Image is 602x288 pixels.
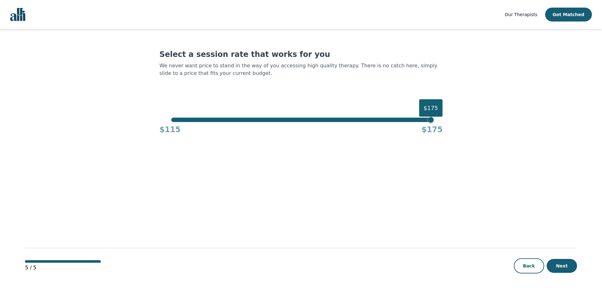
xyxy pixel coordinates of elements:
h1: Select a session rate that works for you [160,49,443,59]
button: Next [547,259,577,273]
button: Get Matched [545,8,592,21]
p: 5 / 5 [25,264,101,272]
div: $175 [419,99,442,117]
span: Our Therapists [505,12,537,17]
img: alli logo [10,8,25,21]
h4: $115 [160,125,181,135]
p: We never want price to stand in the way of you accessing high quality therapy. There is no catch ... [160,62,443,77]
h4: $175 [422,125,443,135]
button: Back [514,258,544,273]
a: Our Therapists [505,11,537,18]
